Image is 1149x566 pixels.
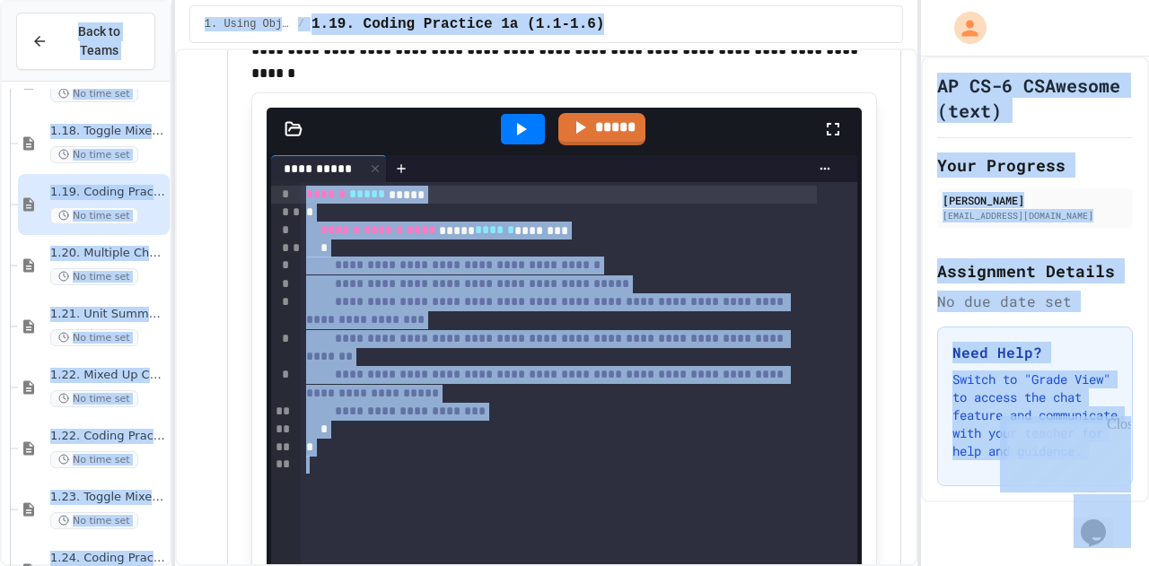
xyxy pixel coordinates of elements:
[952,370,1118,460] p: Switch to "Grade View" to access the chat feature and communicate with your teacher for help and ...
[937,291,1133,312] div: No due date set
[50,551,166,566] span: 1.24. Coding Practice 1b (1.7-1.15)
[943,192,1127,208] div: [PERSON_NAME]
[50,185,166,200] span: 1.19. Coding Practice 1a (1.1-1.6)
[50,512,138,529] span: No time set
[50,390,138,407] span: No time set
[298,17,304,31] span: /
[50,307,166,322] span: 1.21. Unit Summary 1b (1.7-1.15)
[50,329,138,346] span: No time set
[50,85,138,102] span: No time set
[311,13,604,35] span: 1.19. Coding Practice 1a (1.1-1.6)
[1074,494,1131,548] iframe: chat widget
[50,368,166,383] span: 1.22. Mixed Up Code Practice 1b (1.7-1.15)
[50,490,166,505] span: 1.23. Toggle Mixed Up or Write Code Practice 1b (1.7-1.15)
[50,207,138,224] span: No time set
[935,7,991,48] div: My Account
[58,22,140,60] span: Back to Teams
[50,146,138,163] span: No time set
[7,7,124,114] div: Chat with us now!Close
[943,209,1127,222] div: [EMAIL_ADDRESS][DOMAIN_NAME]
[937,258,1133,283] h2: Assignment Details
[937,152,1133,178] h2: Your Progress
[16,13,155,70] button: Back to Teams
[50,124,166,139] span: 1.18. Toggle Mixed Up or Write Code Practice 1.1-1.6
[50,268,138,285] span: No time set
[50,246,166,261] span: 1.20. Multiple Choice Exercises for Unit 1a (1.1-1.6)
[205,17,291,31] span: 1. Using Objects and Methods
[50,451,138,468] span: No time set
[937,73,1133,123] h1: AP CS-6 CSAwesome (text)
[50,429,166,444] span: 1.22. Coding Practice 1b (1.7-1.15)
[1000,416,1131,492] iframe: chat widget
[952,342,1118,363] h3: Need Help?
